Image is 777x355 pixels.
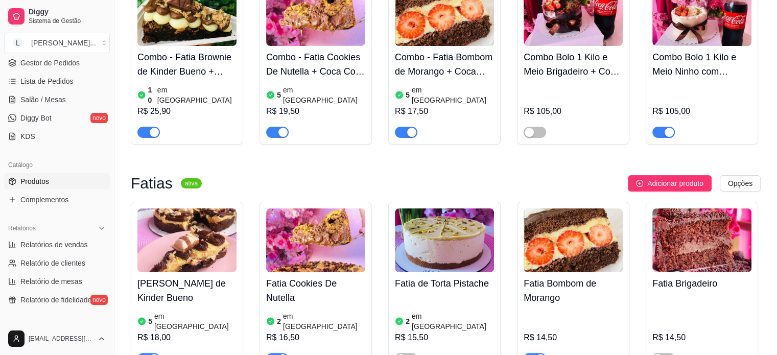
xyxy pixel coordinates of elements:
[283,311,365,332] article: em [GEOGRAPHIC_DATA]
[266,276,365,305] h4: Fatia Cookies De Nutella
[4,320,110,337] div: Gerenciar
[20,76,74,86] span: Lista de Pedidos
[131,177,173,190] h3: Fatias
[283,85,365,105] article: em [GEOGRAPHIC_DATA]
[20,240,88,250] span: Relatórios de vendas
[157,85,237,105] article: em [GEOGRAPHIC_DATA]
[4,255,110,271] a: Relatório de clientes
[652,208,751,272] img: product-image
[524,208,623,272] img: product-image
[524,105,623,117] div: R$ 105,00
[137,50,237,79] h4: Combo - Fatia Brownie de Kinder Bueno + Coca - Cola 200 ml
[154,311,237,332] article: em [GEOGRAPHIC_DATA]
[4,4,110,29] a: DiggySistema de Gestão
[652,50,751,79] h4: Combo Bolo 1 Kilo e Meio Ninho com Morango + Coca Cola 2 litros Original
[524,332,623,344] div: R$ 14,50
[647,178,703,189] span: Adicionar produto
[4,192,110,208] a: Complementos
[4,73,110,89] a: Lista de Pedidos
[137,276,237,305] h4: [PERSON_NAME] de Kinder Bueno
[13,38,23,48] span: L
[412,85,494,105] article: em [GEOGRAPHIC_DATA]
[20,295,91,305] span: Relatório de fidelidade
[266,332,365,344] div: R$ 16,50
[29,8,106,17] span: Diggy
[652,332,751,344] div: R$ 14,50
[20,258,85,268] span: Relatório de clientes
[395,50,494,79] h4: Combo - Fatia Bombom de Morango + Coca Cola 200ml
[720,175,761,192] button: Opções
[406,316,410,326] article: 2
[728,178,752,189] span: Opções
[29,335,93,343] span: [EMAIL_ADDRESS][DOMAIN_NAME]
[137,208,237,272] img: product-image
[20,94,66,105] span: Salão / Mesas
[406,90,410,100] article: 5
[652,276,751,291] h4: Fatia Brigadeiro
[524,50,623,79] h4: Combo Bolo 1 Kilo e Meio Brigadeiro + Coca Cola 2 litros Original
[20,113,52,123] span: Diggy Bot
[652,105,751,117] div: R$ 105,00
[524,276,623,305] h4: Fatia Bombom de Morango
[395,208,494,272] img: product-image
[8,224,36,232] span: Relatórios
[148,316,152,326] article: 5
[395,332,494,344] div: R$ 15,50
[4,110,110,126] a: Diggy Botnovo
[636,180,643,187] span: plus-circle
[266,208,365,272] img: product-image
[4,292,110,308] a: Relatório de fidelidadenovo
[277,316,281,326] article: 2
[4,236,110,253] a: Relatórios de vendas
[181,178,202,188] sup: ativa
[20,131,35,141] span: KDS
[395,276,494,291] h4: Fatia de Torta Pistache
[4,273,110,290] a: Relatório de mesas
[31,38,96,48] div: [PERSON_NAME] ...
[277,90,281,100] article: 5
[137,105,237,117] div: R$ 25,90
[20,195,68,205] span: Complementos
[4,91,110,108] a: Salão / Mesas
[20,276,82,287] span: Relatório de mesas
[628,175,712,192] button: Adicionar produto
[4,326,110,351] button: [EMAIL_ADDRESS][DOMAIN_NAME]
[4,157,110,173] div: Catálogo
[137,332,237,344] div: R$ 18,00
[29,17,106,25] span: Sistema de Gestão
[266,50,365,79] h4: Combo - Fatia Cookies De Nutella + Coca Cola 200ml
[4,55,110,71] a: Gestor de Pedidos
[148,85,155,105] article: 10
[412,311,494,332] article: em [GEOGRAPHIC_DATA]
[4,128,110,145] a: KDS
[4,173,110,190] a: Produtos
[266,105,365,117] div: R$ 19,50
[4,33,110,53] button: Select a team
[20,176,49,186] span: Produtos
[395,105,494,117] div: R$ 17,50
[20,58,80,68] span: Gestor de Pedidos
